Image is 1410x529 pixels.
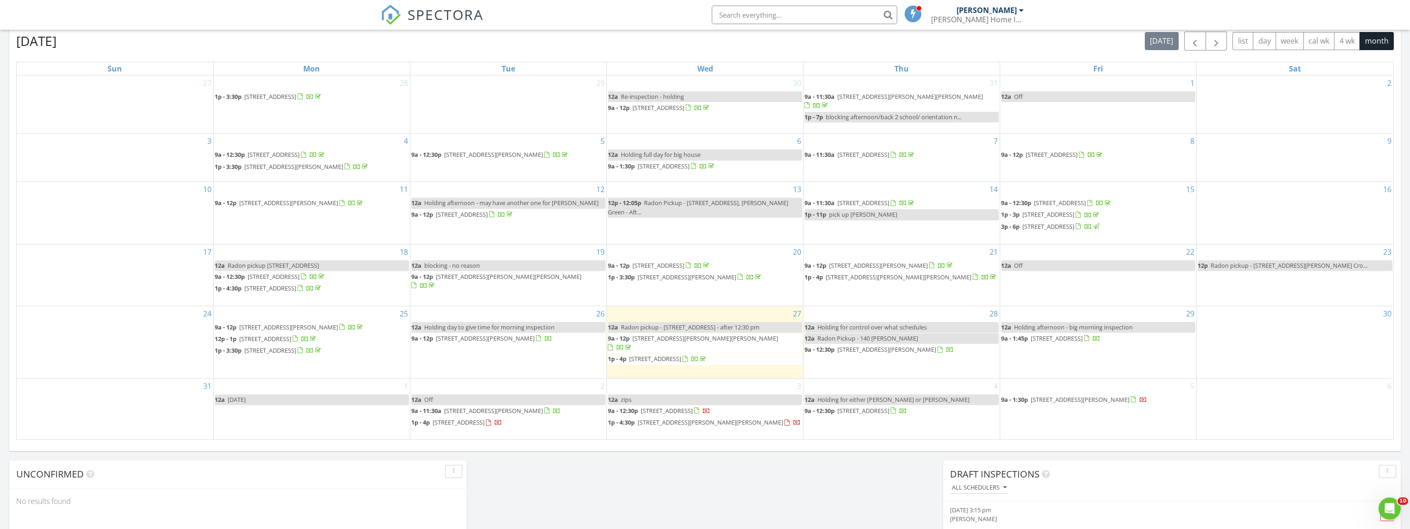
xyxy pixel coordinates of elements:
iframe: Intercom live chat [1378,497,1401,520]
td: Go to August 31, 2025 [17,378,213,439]
a: 9a - 12:30p [STREET_ADDRESS] [1001,199,1112,207]
span: 12a [608,92,618,101]
a: 1p - 3:30p [STREET_ADDRESS][PERSON_NAME] [215,161,409,173]
td: Go to August 29, 2025 [1000,306,1197,378]
span: [STREET_ADDRESS] [1034,199,1086,207]
a: 9a - 12p [STREET_ADDRESS][PERSON_NAME] [804,261,954,270]
span: zips [621,395,632,404]
td: Go to August 23, 2025 [1197,244,1393,306]
a: Go to August 26, 2025 [594,306,606,321]
span: [STREET_ADDRESS][PERSON_NAME][PERSON_NAME] [826,273,971,281]
a: 9a - 12p [STREET_ADDRESS][PERSON_NAME][PERSON_NAME] [411,271,606,291]
a: 1p - 3p [STREET_ADDRESS] [1001,210,1101,219]
td: Go to August 24, 2025 [17,306,213,378]
span: [STREET_ADDRESS] [837,199,889,207]
a: 9a - 11:30a [STREET_ADDRESS] [804,199,916,207]
a: 9a - 1:30p [STREET_ADDRESS][PERSON_NAME] [1001,395,1147,404]
a: 9a - 12:30p [STREET_ADDRESS] [215,272,326,281]
button: month [1359,32,1394,50]
a: Go to August 2, 2025 [1385,76,1393,90]
a: Go to August 3, 2025 [205,134,213,148]
span: [STREET_ADDRESS] [632,103,684,112]
a: 3p - 6p [STREET_ADDRESS] [1001,221,1195,232]
button: [DATE] [1145,32,1179,50]
a: 1p - 4p [STREET_ADDRESS] [608,354,802,365]
a: Go to August 17, 2025 [201,245,213,259]
a: Go to August 29, 2025 [1184,306,1196,321]
span: Holding for either [PERSON_NAME] or [PERSON_NAME] [817,395,970,404]
a: Go to July 29, 2025 [594,76,606,90]
a: 1p - 3:30p [STREET_ADDRESS] [215,346,323,355]
a: Go to August 4, 2025 [402,134,410,148]
a: 9a - 12p [STREET_ADDRESS][PERSON_NAME][PERSON_NAME] [411,272,581,290]
span: [STREET_ADDRESS] [244,284,296,292]
a: 9a - 12:30p [STREET_ADDRESS] [215,149,409,161]
span: Off [1014,261,1023,270]
td: Go to August 9, 2025 [1197,134,1393,182]
span: [STREET_ADDRESS] [1026,150,1078,159]
span: 1p - 4p [411,418,430,426]
td: Go to August 17, 2025 [17,244,213,306]
input: Search everything... [712,6,897,24]
a: 9a - 12p [STREET_ADDRESS] [608,261,711,270]
a: Sunday [106,62,124,75]
span: pick up [PERSON_NAME] [829,210,897,219]
span: Draft Inspections [950,468,1040,480]
a: 1p - 4p [STREET_ADDRESS][PERSON_NAME][PERSON_NAME] [804,273,998,281]
a: 1p - 3:30p [STREET_ADDRESS][PERSON_NAME] [608,273,763,281]
a: Go to August 22, 2025 [1184,245,1196,259]
td: Go to August 18, 2025 [213,244,410,306]
a: 1p - 4p [STREET_ADDRESS] [608,355,708,363]
td: Go to September 4, 2025 [804,378,1000,439]
a: 1p - 3p [STREET_ADDRESS] [1001,209,1195,220]
span: Holding day to give time for morning inspection [424,323,555,331]
a: 9a - 12p [STREET_ADDRESS][PERSON_NAME] [215,323,364,331]
span: 9a - 12:30p [804,406,835,415]
td: Go to August 12, 2025 [410,182,606,244]
a: Go to September 5, 2025 [1188,379,1196,394]
span: 1p - 3p [1001,210,1020,219]
span: Radon pickup - [STREET_ADDRESS][PERSON_NAME] Cro... [1211,261,1367,270]
a: 12p - 1p [STREET_ADDRESS] [215,334,409,345]
a: Go to September 2, 2025 [599,379,606,394]
a: 1p - 3:30p [STREET_ADDRESS] [215,91,409,103]
button: 4 wk [1334,32,1360,50]
td: Go to August 25, 2025 [213,306,410,378]
img: The Best Home Inspection Software - Spectora [381,5,401,25]
span: Radon pickup - [STREET_ADDRESS] - after 12:30 pm [621,323,759,331]
a: Wednesday [695,62,715,75]
a: 9a - 12p [STREET_ADDRESS] [411,210,514,219]
td: Go to August 20, 2025 [606,244,803,306]
a: 9a - 12p [STREET_ADDRESS] [1001,149,1195,161]
a: 9a - 12p [STREET_ADDRESS] [608,103,802,114]
td: Go to August 26, 2025 [410,306,606,378]
a: 1p - 4:30p [STREET_ADDRESS][PERSON_NAME][PERSON_NAME] [608,417,802,428]
a: 9a - 12:30p [STREET_ADDRESS][PERSON_NAME] [804,344,999,355]
a: 9a - 12:30p [STREET_ADDRESS] [1001,198,1195,209]
a: 9a - 12:30p [STREET_ADDRESS][PERSON_NAME] [411,149,606,161]
td: Go to August 21, 2025 [804,244,1000,306]
span: 12a [804,323,815,331]
a: 1p - 4:30p [STREET_ADDRESS] [215,283,409,294]
td: Go to July 27, 2025 [17,76,213,134]
button: cal wk [1303,32,1335,50]
span: [STREET_ADDRESS][PERSON_NAME] [239,323,338,331]
a: 9a - 11:30a [STREET_ADDRESS] [804,149,999,161]
span: Off [424,395,433,404]
a: Tuesday [500,62,517,75]
span: [STREET_ADDRESS] [1022,210,1074,219]
a: 9a - 12p [STREET_ADDRESS][PERSON_NAME] [215,199,364,207]
a: 9a - 12p [STREET_ADDRESS] [411,209,606,220]
a: 9a - 12p [STREET_ADDRESS] [1001,150,1104,159]
span: 9a - 12:30p [215,150,245,159]
span: [STREET_ADDRESS] [632,261,684,270]
span: [STREET_ADDRESS] [1031,334,1083,342]
span: [STREET_ADDRESS] [239,335,291,343]
a: 9a - 12p [STREET_ADDRESS][PERSON_NAME] [215,322,409,333]
span: 9a - 1:45p [1001,334,1028,342]
span: 9a - 12p [215,323,236,331]
td: Go to August 13, 2025 [606,182,803,244]
span: 12a [608,395,618,404]
a: Go to July 31, 2025 [988,76,1000,90]
td: Go to August 4, 2025 [213,134,410,182]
